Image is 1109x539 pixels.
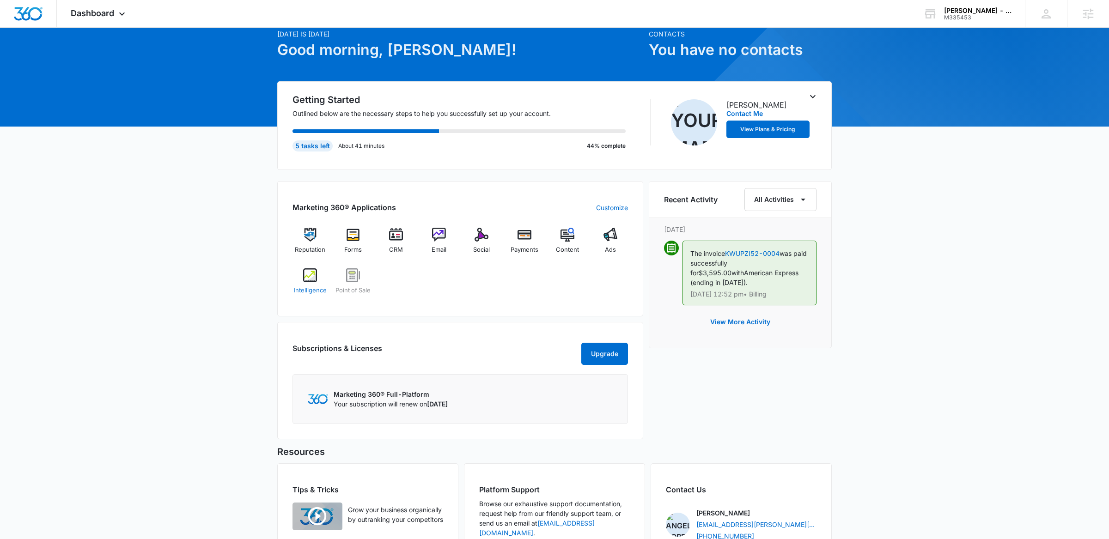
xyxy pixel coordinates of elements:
[666,513,690,537] img: Angelis Torres
[726,121,810,138] button: View Plans & Pricing
[664,194,718,205] h6: Recent Activity
[666,484,817,495] h2: Contact Us
[338,142,384,150] p: About 41 minutes
[699,269,731,277] span: $3,595.00
[292,140,333,151] div: 5 tasks left
[479,499,630,538] p: Browse our exhaustive support documentation, request help from our friendly support team, or send...
[464,228,500,261] a: Social
[587,142,626,150] p: 44% complete
[701,311,780,333] button: View More Activity
[690,249,807,277] span: was paid successfully for
[277,29,643,39] p: [DATE] is [DATE]
[277,445,832,459] h5: Resources
[71,8,114,18] span: Dashboard
[292,503,342,530] img: Quick Overview Video
[726,99,787,110] p: [PERSON_NAME]
[335,228,371,261] a: Forms
[292,93,637,107] h2: Getting Started
[292,343,382,361] h2: Subscriptions & Licenses
[944,14,1012,21] div: account id
[427,400,448,408] span: [DATE]
[671,99,717,145] img: Your Marketing Consultant Team
[592,228,628,261] a: Ads
[605,245,616,254] span: Ads
[696,508,750,518] p: [PERSON_NAME]
[292,228,328,261] a: Reputation
[690,249,725,257] span: The invoice
[344,245,362,254] span: Forms
[335,268,371,302] a: Point of Sale
[726,110,763,117] button: Contact Me
[308,394,328,404] img: Marketing 360 Logo
[421,228,457,261] a: Email
[473,245,490,254] span: Social
[664,224,817,234] p: [DATE]
[334,399,448,409] p: Your subscription will renew on
[744,188,817,211] button: All Activities
[511,245,538,254] span: Payments
[335,286,371,295] span: Point of Sale
[649,39,832,61] h1: You have no contacts
[690,269,798,286] span: American Express (ending in [DATE]).
[596,203,628,212] a: Customize
[479,484,630,495] h2: Platform Support
[348,505,443,524] p: Grow your business organically by outranking your competitors
[944,7,1012,14] div: account name
[550,228,585,261] a: Content
[731,269,744,277] span: with
[292,268,328,302] a: Intelligence
[292,202,396,213] h2: Marketing 360® Applications
[292,109,637,118] p: Outlined below are the necessary steps to help you successfully set up your account.
[389,245,403,254] span: CRM
[294,286,327,295] span: Intelligence
[432,245,446,254] span: Email
[334,389,448,399] p: Marketing 360® Full-Platform
[649,29,832,39] p: Contacts
[277,39,643,61] h1: Good morning, [PERSON_NAME]!
[725,249,780,257] a: KWUPZI52-0004
[378,228,414,261] a: CRM
[507,228,542,261] a: Payments
[295,245,325,254] span: Reputation
[556,245,579,254] span: Content
[807,91,818,102] button: Toggle Collapse
[696,520,817,529] a: [EMAIL_ADDRESS][PERSON_NAME][DOMAIN_NAME]
[581,343,628,365] button: Upgrade
[690,291,809,297] p: [DATE] 12:52 pm • Billing
[292,484,443,495] h2: Tips & Tricks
